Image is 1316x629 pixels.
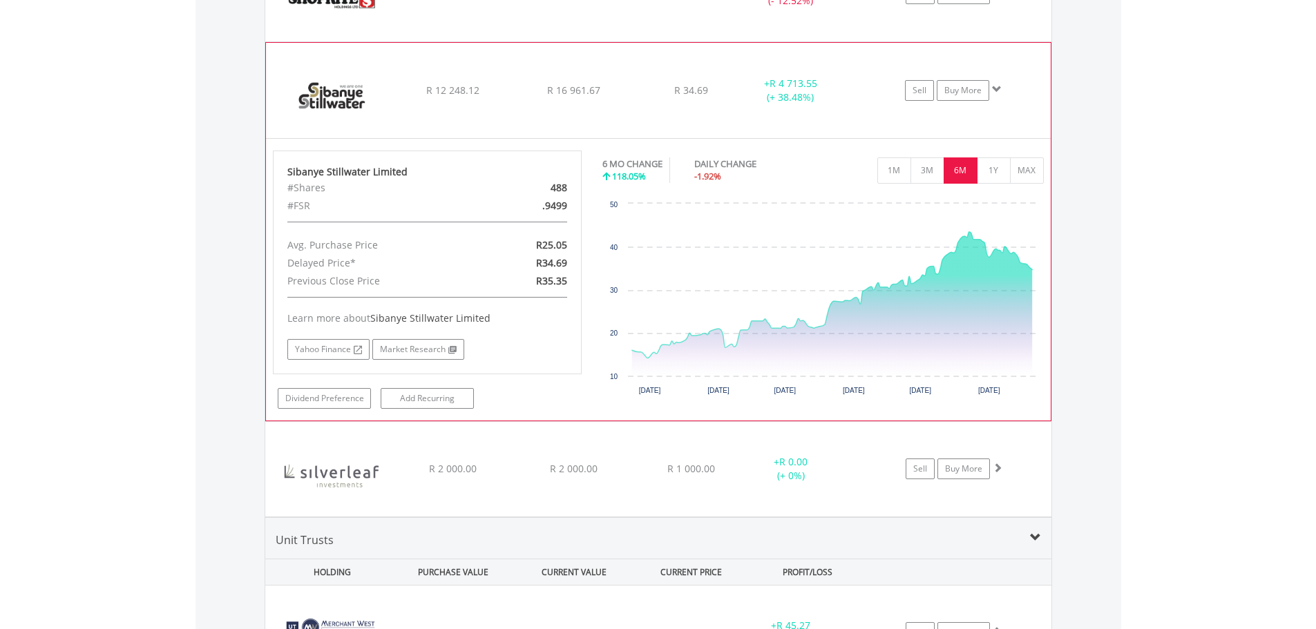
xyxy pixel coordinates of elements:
[547,84,600,97] span: R 16 961.67
[910,157,944,184] button: 3M
[937,80,989,101] a: Buy More
[273,60,392,135] img: EQU.ZA.SSW.png
[287,165,568,179] div: Sibanye Stillwater Limited
[612,170,646,182] span: 118.05%
[707,387,729,394] text: [DATE]
[287,339,370,360] a: Yahoo Finance
[944,157,978,184] button: 6M
[429,462,477,475] span: R 2 000.00
[610,373,618,380] text: 10
[770,77,817,90] span: R 4 713.55
[602,197,1043,404] svg: Interactive chart
[636,559,745,585] div: CURRENT PRICE
[277,236,477,254] div: Avg. Purchase Price
[610,287,618,294] text: 30
[276,532,334,548] span: Unit Trusts
[277,272,477,290] div: Previous Close Price
[639,387,661,394] text: [DATE]
[610,329,618,337] text: 20
[843,387,865,394] text: [DATE]
[694,170,721,182] span: -1.92%
[749,559,867,585] div: PROFIT/LOSS
[426,84,479,97] span: R 12 248.12
[550,462,598,475] span: R 2 000.00
[877,157,911,184] button: 1M
[674,84,708,97] span: R 34.69
[906,458,935,479] a: Sell
[738,77,842,104] div: + (+ 38.48%)
[277,197,477,215] div: #FSR
[977,157,1011,184] button: 1Y
[602,157,662,171] div: 6 MO CHANGE
[905,80,934,101] a: Sell
[536,274,567,287] span: R35.35
[287,311,568,325] div: Learn more about
[774,387,797,394] text: [DATE]
[277,254,477,272] div: Delayed Price*
[277,179,477,197] div: #Shares
[937,458,990,479] a: Buy More
[372,339,464,360] a: Market Research
[381,388,474,409] a: Add Recurring
[278,388,371,409] a: Dividend Preference
[477,197,578,215] div: .9499
[667,462,715,475] span: R 1 000.00
[272,439,391,513] img: EQU.ZA.SILVIL.png
[610,244,618,251] text: 40
[536,256,567,269] span: R34.69
[477,179,578,197] div: 488
[779,455,808,468] span: R 0.00
[978,387,1000,394] text: [DATE]
[370,311,490,325] span: Sibanye Stillwater Limited
[1010,157,1044,184] button: MAX
[739,455,843,483] div: + (+ 0%)
[266,559,392,585] div: HOLDING
[694,157,805,171] div: DAILY CHANGE
[536,238,567,251] span: R25.05
[394,559,513,585] div: PURCHASE VALUE
[610,201,618,209] text: 50
[515,559,633,585] div: CURRENT VALUE
[602,197,1044,404] div: Chart. Highcharts interactive chart.
[909,387,931,394] text: [DATE]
